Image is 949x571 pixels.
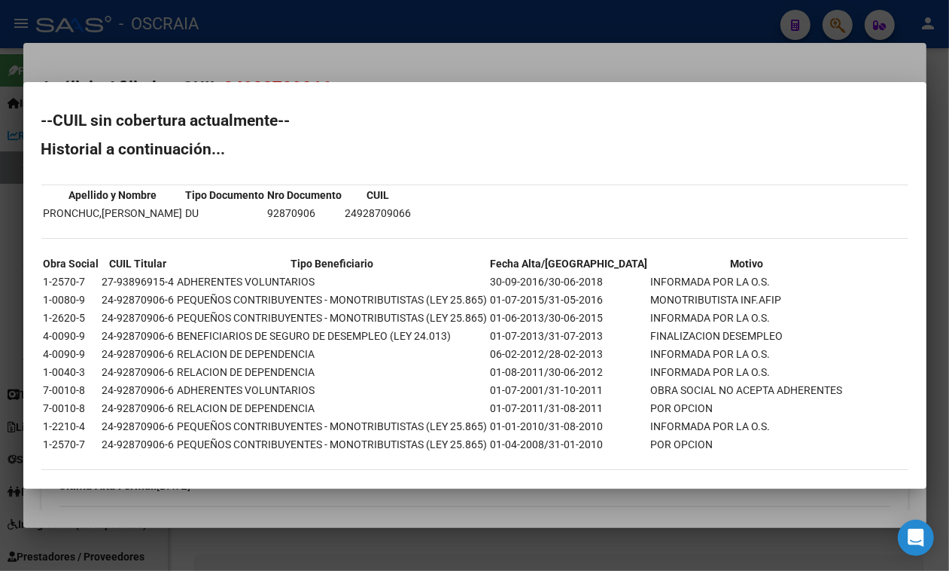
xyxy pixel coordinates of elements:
td: PEQUEÑOS CONTRIBUYENTES - MONOTRIBUTISTAS (LEY 25.865) [177,436,488,453]
div: Open Intercom Messenger [898,520,934,556]
td: 7-0010-8 [43,382,100,398]
th: Obra Social [43,255,100,272]
td: 24-92870906-6 [102,328,175,344]
td: 01-08-2011/30-06-2012 [490,364,649,380]
th: Fecha Alta/[GEOGRAPHIC_DATA] [490,255,649,272]
td: 24-92870906-6 [102,364,175,380]
td: 01-07-2011/31-08-2011 [490,400,649,417]
td: RELACION DE DEPENDENCIA [177,346,488,362]
td: OBRA SOCIAL NO ACEPTA ADHERENTES [650,382,844,398]
td: 24-92870906-6 [102,382,175,398]
td: 06-02-2012/28-02-2013 [490,346,649,362]
td: ADHERENTES VOLUNTARIOS [177,273,488,290]
td: INFORMADA POR LA O.S. [650,364,844,380]
td: 27-93896915-4 [102,273,175,290]
td: 01-06-2013/30-06-2015 [490,310,649,326]
td: 1-2570-7 [43,273,100,290]
h2: --CUIL sin cobertura actualmente-- [41,113,908,128]
td: 24-92870906-6 [102,400,175,417]
td: 24-92870906-6 [102,292,175,308]
td: 4-0090-9 [43,346,100,362]
td: 4-0090-9 [43,328,100,344]
td: FINALIZACION DESEMPLEO [650,328,844,344]
td: 24-92870906-6 [102,346,175,362]
td: 7-0010-8 [43,400,100,417]
td: DU [185,205,266,221]
th: CUIL Titular [102,255,175,272]
td: 1-0040-3 [43,364,100,380]
td: 1-2570-7 [43,436,100,453]
td: BENEFICIARIOS DE SEGURO DE DESEMPLEO (LEY 24.013) [177,328,488,344]
td: 01-07-2001/31-10-2011 [490,382,649,398]
td: RELACION DE DEPENDENCIA [177,400,488,417]
td: MONOTRIBUTISTA INF.AFIP [650,292,844,308]
td: PRONCHUC,[PERSON_NAME] [43,205,184,221]
h2: Historial a continuación... [41,142,908,157]
td: INFORMADA POR LA O.S. [650,418,844,435]
td: 24-92870906-6 [102,310,175,326]
td: INFORMADA POR LA O.S. [650,273,844,290]
td: 01-04-2008/31-01-2010 [490,436,649,453]
td: 01-07-2013/31-07-2013 [490,328,649,344]
td: 1-0080-9 [43,292,100,308]
td: PEQUEÑOS CONTRIBUYENTES - MONOTRIBUTISTAS (LEY 25.865) [177,310,488,326]
td: 24-92870906-6 [102,436,175,453]
td: 92870906 [267,205,343,221]
td: POR OPCION [650,400,844,417]
th: Tipo Beneficiario [177,255,488,272]
td: 01-01-2010/31-08-2010 [490,418,649,435]
td: 24928709066 [345,205,412,221]
td: 01-07-2015/31-05-2016 [490,292,649,308]
th: CUIL [345,187,412,203]
td: POR OPCION [650,436,844,453]
td: 24-92870906-6 [102,418,175,435]
td: 30-09-2016/30-06-2018 [490,273,649,290]
th: Nro Documento [267,187,343,203]
th: Apellido y Nombre [43,187,184,203]
td: INFORMADA POR LA O.S. [650,310,844,326]
td: 1-2620-5 [43,310,100,326]
td: ADHERENTES VOLUNTARIOS [177,382,488,398]
td: 1-2210-4 [43,418,100,435]
th: Motivo [650,255,844,272]
td: PEQUEÑOS CONTRIBUYENTES - MONOTRIBUTISTAS (LEY 25.865) [177,418,488,435]
td: INFORMADA POR LA O.S. [650,346,844,362]
th: Tipo Documento [185,187,266,203]
td: PEQUEÑOS CONTRIBUYENTES - MONOTRIBUTISTAS (LEY 25.865) [177,292,488,308]
td: RELACION DE DEPENDENCIA [177,364,488,380]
